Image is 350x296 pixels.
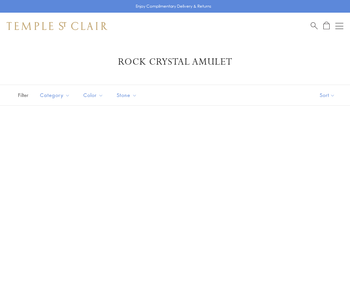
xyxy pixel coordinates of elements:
[17,56,333,68] h1: Rock Crystal Amulet
[37,91,75,99] span: Category
[136,3,211,10] p: Enjoy Complimentary Delivery & Returns
[35,88,75,103] button: Category
[80,91,108,99] span: Color
[78,88,108,103] button: Color
[311,22,318,30] a: Search
[323,22,330,30] a: Open Shopping Bag
[112,88,142,103] button: Stone
[7,22,107,30] img: Temple St. Clair
[335,22,343,30] button: Open navigation
[113,91,142,99] span: Stone
[305,85,350,105] button: Show sort by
